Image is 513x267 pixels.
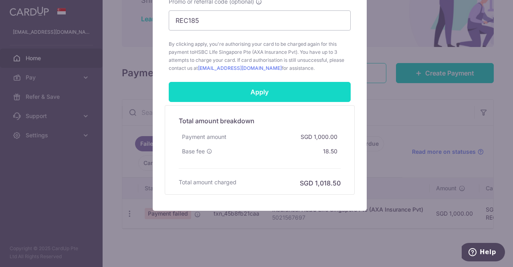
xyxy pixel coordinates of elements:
div: 18.50 [320,144,341,159]
span: By clicking apply, you're authorising your card to be charged again for this payment to . You hav... [169,40,351,72]
input: Apply [169,82,351,102]
h6: SGD 1,018.50 [300,178,341,188]
h5: Total amount breakdown [179,116,341,126]
span: Base fee [182,147,205,155]
a: [EMAIL_ADDRESS][DOMAIN_NAME] [198,65,282,71]
div: SGD 1,000.00 [297,130,341,144]
span: HSBC LIfe Singapore Pte (AXA Insurance Pvt) [194,49,297,55]
iframe: Opens a widget where you can find more information [462,243,505,263]
h6: Total amount charged [179,178,236,186]
div: Payment amount [179,130,230,144]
